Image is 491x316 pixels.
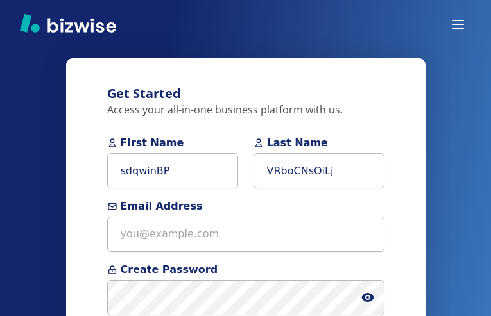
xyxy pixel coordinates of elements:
[107,153,238,188] input: First Name
[20,13,116,33] img: Bizwise Logo
[107,84,384,103] h3: Get Started
[107,135,238,151] span: First Name
[254,135,384,151] span: Last Name
[107,103,384,117] p: Access your all-in-one business platform with us.
[254,153,384,188] input: Last Name
[107,199,384,214] span: Email Address
[107,217,384,252] input: you@example.com
[107,262,384,278] span: Create Password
